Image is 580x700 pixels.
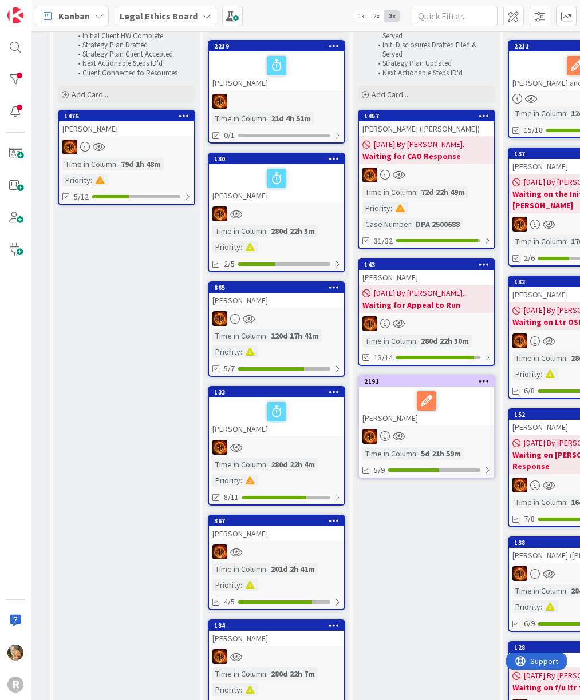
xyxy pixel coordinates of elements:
[120,10,198,22] b: Legal Ethics Board
[209,621,344,646] div: 134[PERSON_NAME]
[566,496,568,508] span: :
[209,387,344,397] div: 133
[209,516,344,541] div: 367[PERSON_NAME]
[266,667,268,680] span: :
[224,596,235,608] span: 4/5
[212,345,240,358] div: Priority
[374,464,385,476] span: 5/9
[59,111,194,121] div: 1475
[416,186,418,198] span: :
[359,111,494,121] div: 1457
[209,164,344,203] div: [PERSON_NAME]
[208,515,345,610] a: 367[PERSON_NAME]TRTime in Column:201d 2h 41mPriority:4/5
[64,112,194,120] div: 1475
[362,186,416,198] div: Time in Column
[208,281,345,377] a: 865[PERSON_NAME]TRTime in Column:120d 17h 41mPriority:5/7
[212,563,266,575] div: Time in Column
[512,107,566,120] div: Time in Column
[209,283,344,308] div: 865[PERSON_NAME]
[224,258,235,270] span: 2/5
[212,683,240,696] div: Priority
[374,287,468,299] span: [DATE] By [PERSON_NAME]...
[268,667,318,680] div: 280d 22h 7m
[266,225,268,237] span: :
[384,10,400,22] span: 3x
[214,388,344,396] div: 133
[7,645,23,661] img: SB
[374,352,393,364] span: 13/14
[566,584,568,597] span: :
[59,140,194,154] div: TR
[212,440,227,455] img: TR
[72,41,194,50] li: Strategy Plan Drafted
[212,458,266,471] div: Time in Column
[116,158,118,170] span: :
[209,516,344,526] div: 367
[362,335,416,347] div: Time in Column
[512,235,566,248] div: Time in Column
[369,10,384,22] span: 2x
[240,579,242,591] span: :
[359,270,494,285] div: [PERSON_NAME]
[209,293,344,308] div: [PERSON_NAME]
[72,89,108,100] span: Add Card...
[362,150,491,162] b: Waiting for CAO Response
[416,447,418,460] span: :
[212,206,227,221] img: TR
[240,474,242,487] span: :
[374,138,468,150] span: [DATE] By [PERSON_NAME]...
[268,112,314,125] div: 21d 4h 51m
[524,513,535,525] span: 7/8
[209,41,344,90] div: 2219[PERSON_NAME]
[209,51,344,90] div: [PERSON_NAME]
[7,7,23,23] img: Visit kanbanzone.com
[58,9,90,23] span: Kanban
[214,517,344,525] div: 367
[512,217,527,232] img: TR
[512,584,566,597] div: Time in Column
[418,335,472,347] div: 280d 22h 30m
[512,600,540,613] div: Priority
[62,158,116,170] div: Time in Column
[418,447,464,460] div: 5d 21h 59m
[214,155,344,163] div: 130
[268,329,322,342] div: 120d 17h 41m
[372,69,494,78] li: Next Actionable Steps ID'd
[268,458,318,471] div: 280d 22h 4m
[209,311,344,326] div: TR
[209,544,344,559] div: TR
[359,316,494,331] div: TR
[209,206,344,221] div: TR
[362,168,377,182] img: TR
[358,110,495,249] a: 1457[PERSON_NAME] ([PERSON_NAME])[DATE] By [PERSON_NAME]...Waiting for CAO ResponseTRTime in Colu...
[362,218,411,230] div: Case Number
[240,241,242,253] span: :
[524,618,535,630] span: 6/9
[268,563,318,575] div: 201d 2h 41m
[7,677,23,693] div: R
[240,683,242,696] span: :
[364,261,494,269] div: 143
[359,376,494,387] div: 2191
[209,621,344,631] div: 134
[212,311,227,326] img: TR
[524,385,535,397] span: 6/8
[209,154,344,164] div: 130
[212,579,240,591] div: Priority
[372,59,494,68] li: Strategy Plan Updated
[362,202,390,214] div: Priority
[540,600,542,613] span: :
[364,377,494,385] div: 2191
[224,491,239,503] span: 8/11
[512,333,527,348] img: TR
[212,649,227,664] img: TR
[212,225,266,237] div: Time in Column
[209,440,344,455] div: TR
[212,241,240,253] div: Priority
[359,168,494,182] div: TR
[390,202,392,214] span: :
[524,252,535,264] span: 2/6
[58,110,195,205] a: 1475[PERSON_NAME]TRTime in Column:79d 1h 48mPriority:5/12
[524,124,543,136] span: 15/18
[359,376,494,425] div: 2191[PERSON_NAME]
